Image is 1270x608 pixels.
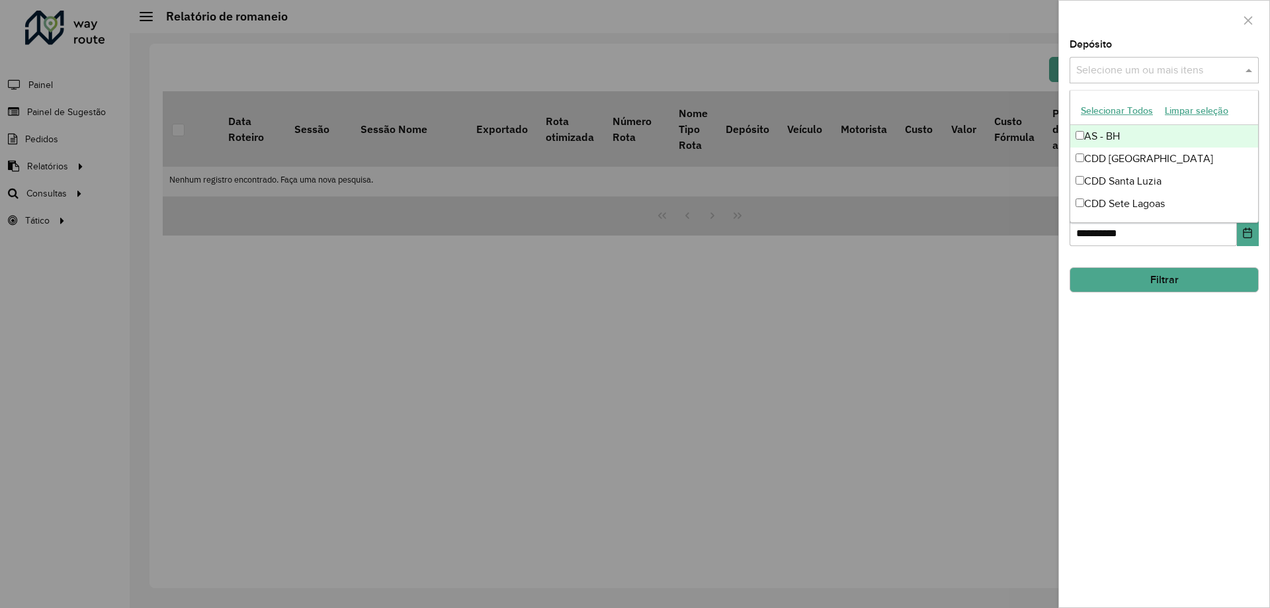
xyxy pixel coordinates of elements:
button: Selecionar Todos [1075,101,1159,121]
div: CDD Santa Luzia [1070,170,1258,193]
button: Limpar seleção [1159,101,1234,121]
div: CDD [GEOGRAPHIC_DATA] [1070,148,1258,170]
button: Filtrar [1070,267,1259,292]
ng-dropdown-panel: Options list [1070,90,1259,223]
button: Choose Date [1237,220,1259,246]
div: CDD Sete Lagoas [1070,193,1258,215]
label: Depósito [1070,36,1112,52]
div: AS - BH [1070,125,1258,148]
